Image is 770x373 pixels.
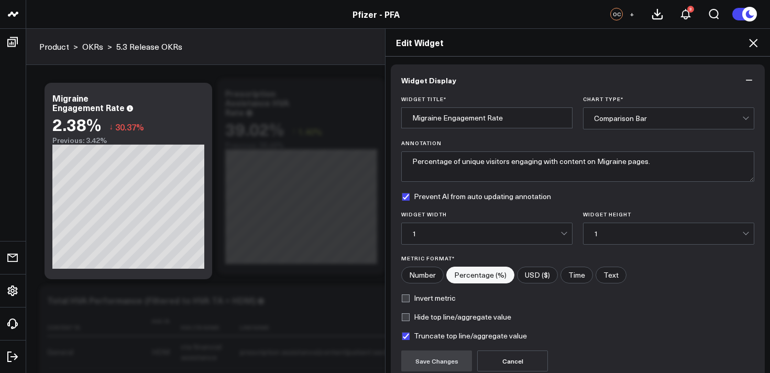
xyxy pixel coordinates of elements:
[401,313,511,321] label: Hide top line/aggregate value
[401,211,573,217] label: Widget Width
[396,37,760,48] h2: Edit Widget
[401,76,456,84] span: Widget Display
[391,64,765,96] button: Widget Display
[687,6,694,13] div: 3
[477,350,548,371] button: Cancel
[517,267,558,283] label: USD ($)
[401,140,754,146] label: Annotation
[401,151,754,182] textarea: Percentage of unique visitors engaging with content on Migraine pages.
[630,10,634,18] span: +
[412,229,560,238] div: 1
[560,267,593,283] label: Time
[446,267,514,283] label: Percentage (%)
[353,8,400,20] a: Pfizer - PFA
[401,294,456,302] label: Invert metric
[401,332,527,340] label: Truncate top line/aggregate value
[401,255,754,261] label: Metric Format*
[401,350,472,371] button: Save Changes
[625,8,638,20] button: +
[594,229,742,238] div: 1
[401,267,444,283] label: Number
[401,107,573,128] input: Enter your widget title
[610,8,623,20] div: OC
[594,114,742,123] div: Comparison Bar
[401,96,573,102] label: Widget Title *
[583,211,754,217] label: Widget Height
[401,192,551,201] label: Prevent AI from auto updating annotation
[583,96,754,102] label: Chart Type *
[596,267,626,283] label: Text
